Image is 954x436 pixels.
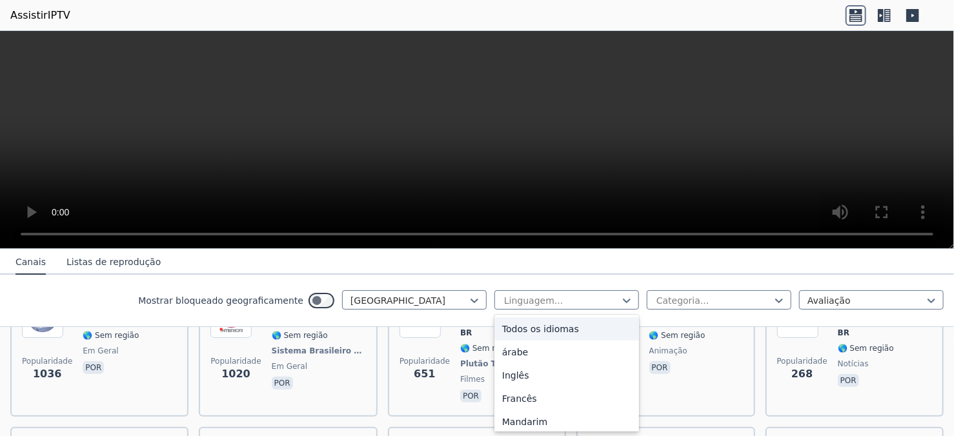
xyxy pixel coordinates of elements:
font: em geral [272,362,307,371]
button: Listas de reprodução [66,250,161,275]
font: por [652,363,668,372]
font: Popularidade [777,357,827,366]
font: por [274,379,290,388]
font: 268 [791,368,813,380]
font: filmes [460,375,485,384]
font: animação [649,346,687,355]
font: 1020 [221,368,250,380]
font: Plutão TV [460,359,502,368]
button: Canais [15,250,46,275]
font: 651 [414,368,435,380]
font: Popularidade [210,357,261,366]
font: Sistema Brasileiro de Televisão [272,346,408,355]
font: por [463,391,479,401]
font: Popularidade [400,357,450,366]
font: árabe [502,347,528,357]
font: Francês [502,393,537,404]
font: 1036 [33,368,62,380]
font: 🌎 Sem região [272,331,328,340]
font: AssistirIPTV [10,9,70,21]
font: Listas de reprodução [66,257,161,267]
font: notícias [838,359,869,368]
font: 🌎 Sem região [649,331,705,340]
font: 🌎 Sem região [83,331,139,340]
font: Mandarim [502,417,547,427]
a: AssistirIPTV [10,8,70,23]
font: em geral [83,346,118,355]
font: Todos os idiomas [502,324,579,334]
font: por [85,363,101,372]
font: BR [460,328,472,337]
font: Mostrar bloqueado geograficamente [138,295,303,306]
font: 🌎 Sem região [838,344,894,353]
font: Popularidade [22,357,72,366]
font: 🌎 Sem região [460,344,516,353]
font: Canais [15,257,46,267]
font: por [840,376,857,385]
font: Inglês [502,370,529,381]
font: BR [838,328,849,337]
